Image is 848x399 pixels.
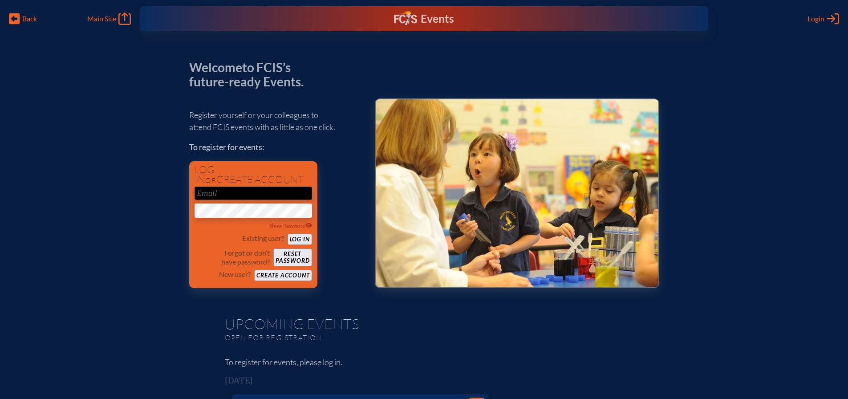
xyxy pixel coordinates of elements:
p: New user? [219,270,251,279]
span: or [205,176,216,185]
input: Email [195,187,312,200]
p: Welcome to FCIS’s future-ready Events. [189,61,314,89]
p: To register for events: [189,141,361,153]
div: FCIS Events — Future ready [296,11,552,27]
p: Forgot or don’t have password? [195,248,270,266]
p: Register yourself or your colleagues to attend FCIS events with as little as one click. [189,109,361,133]
button: Create account [254,270,312,281]
button: Log in [288,234,312,245]
h1: Upcoming Events [225,317,624,331]
h1: Log in create account [195,165,312,185]
span: Show Password [269,222,312,229]
p: Open for registration [225,333,460,342]
span: Back [22,14,37,23]
span: Main Site [87,14,116,23]
p: To register for events, please log in. [225,356,624,368]
span: Login [807,14,824,23]
h3: [DATE] [225,376,624,385]
p: Existing user? [242,234,284,243]
img: Events [376,99,658,287]
a: Main Site [87,12,131,25]
button: Resetpassword [273,248,312,266]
